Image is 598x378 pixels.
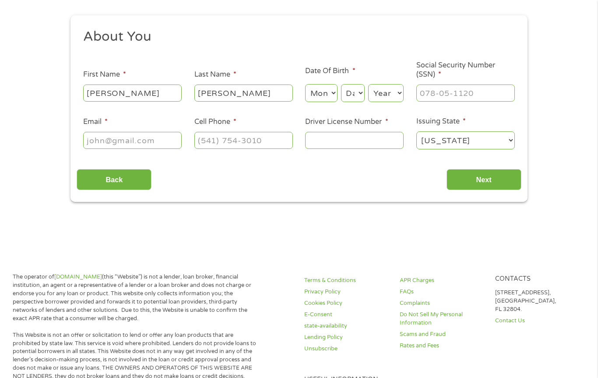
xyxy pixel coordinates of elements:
[400,342,485,350] a: Rates and Fees
[304,299,389,307] a: Cookies Policy
[77,169,151,191] input: Back
[305,67,355,76] label: Date Of Birth
[400,276,485,285] a: APR Charges
[416,61,515,79] label: Social Security Number (SSN)
[83,28,509,46] h2: About You
[83,85,182,101] input: John
[304,276,389,285] a: Terms & Conditions
[400,330,485,339] a: Scams and Fraud
[416,85,515,101] input: 078-05-1120
[495,317,580,325] a: Contact Us
[400,311,485,327] a: Do Not Sell My Personal Information
[13,273,260,322] p: The operator of (this “Website”) is not a lender, loan broker, financial institution, an agent or...
[304,345,389,353] a: Unsubscribe
[400,299,485,307] a: Complaints
[304,322,389,330] a: state-availability
[495,289,580,314] p: [STREET_ADDRESS], [GEOGRAPHIC_DATA], FL 32804.
[495,275,580,283] h4: Contacts
[304,333,389,342] a: Lending Policy
[83,70,126,79] label: First Name
[416,117,466,126] label: Issuing State
[400,288,485,296] a: FAQs
[305,117,388,127] label: Driver License Number
[304,311,389,319] a: E-Consent
[194,85,293,101] input: Smith
[83,117,108,127] label: Email
[54,273,102,280] a: [DOMAIN_NAME]
[194,132,293,148] input: (541) 754-3010
[304,288,389,296] a: Privacy Policy
[194,117,236,127] label: Cell Phone
[447,169,521,191] input: Next
[83,132,182,148] input: john@gmail.com
[194,70,236,79] label: Last Name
